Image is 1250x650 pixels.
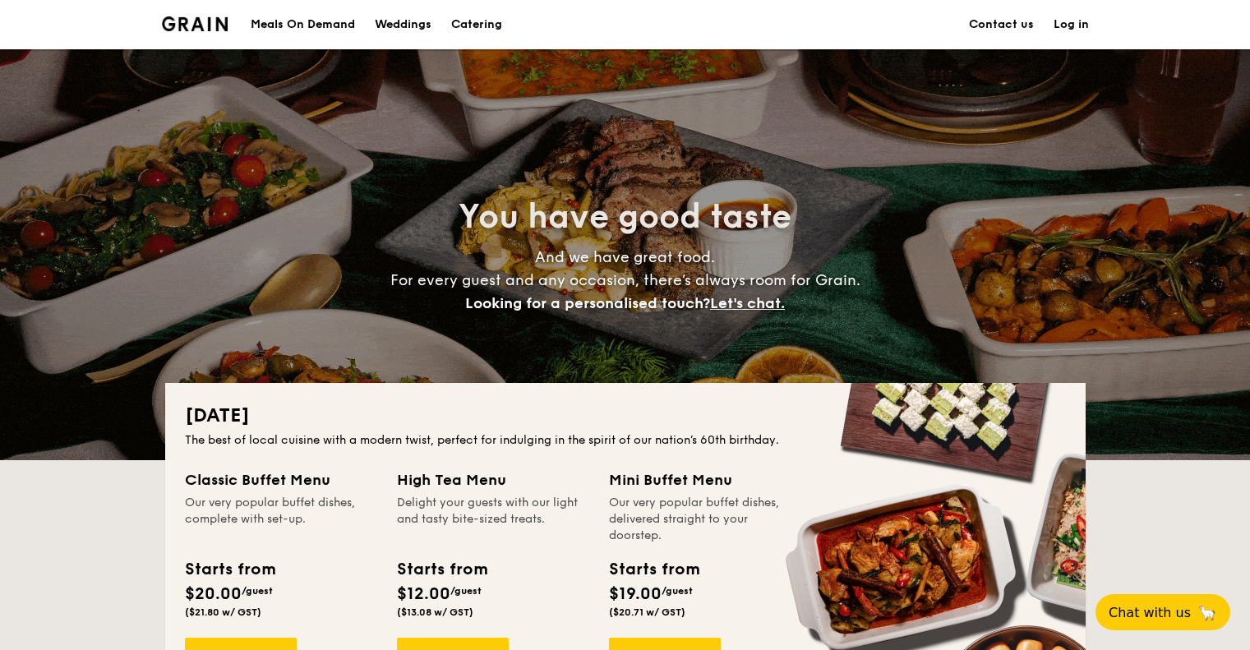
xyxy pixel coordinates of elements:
span: Let's chat. [710,294,785,312]
h2: [DATE] [185,403,1066,429]
span: And we have great food. For every guest and any occasion, there’s always room for Grain. [390,248,860,312]
span: $20.00 [185,584,242,604]
span: 🦙 [1197,603,1217,622]
div: Delight your guests with our light and tasty bite-sized treats. [397,495,589,544]
div: Starts from [609,557,699,582]
a: Logotype [162,16,228,31]
span: $19.00 [609,584,662,604]
span: You have good taste [459,197,791,237]
div: The best of local cuisine with a modern twist, perfect for indulging in the spirit of our nation’... [185,432,1066,449]
div: Classic Buffet Menu [185,468,377,491]
span: Looking for a personalised touch? [465,294,710,312]
div: Mini Buffet Menu [609,468,801,491]
div: High Tea Menu [397,468,589,491]
span: ($21.80 w/ GST) [185,606,261,618]
div: Our very popular buffet dishes, complete with set-up. [185,495,377,544]
button: Chat with us🦙 [1095,594,1230,630]
img: Grain [162,16,228,31]
span: /guest [662,585,693,597]
span: ($20.71 w/ GST) [609,606,685,618]
div: Starts from [185,557,274,582]
span: /guest [242,585,273,597]
div: Our very popular buffet dishes, delivered straight to your doorstep. [609,495,801,544]
span: $12.00 [397,584,450,604]
div: Starts from [397,557,487,582]
span: Chat with us [1109,605,1191,620]
span: /guest [450,585,482,597]
span: ($13.08 w/ GST) [397,606,473,618]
